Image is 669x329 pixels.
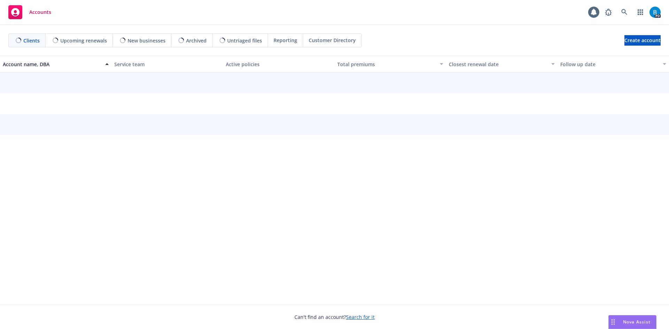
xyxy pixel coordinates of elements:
a: Create account [624,35,661,46]
button: Nova Assist [608,315,656,329]
span: Archived [186,37,207,44]
button: Follow up date [557,56,669,72]
span: New businesses [128,37,166,44]
span: Customer Directory [309,37,356,44]
button: Active policies [223,56,334,72]
div: Active policies [226,61,332,68]
span: Reporting [274,37,297,44]
a: Search [617,5,631,19]
span: Create account [624,34,661,47]
span: Upcoming renewals [60,37,107,44]
div: Total premiums [337,61,436,68]
button: Service team [111,56,223,72]
div: Drag to move [609,315,617,329]
div: Closest renewal date [449,61,547,68]
button: Total premiums [334,56,446,72]
button: Closest renewal date [446,56,557,72]
span: Accounts [29,9,51,15]
a: Report a Bug [601,5,615,19]
div: Follow up date [560,61,659,68]
img: photo [649,7,661,18]
span: Clients [23,37,40,44]
span: Can't find an account? [294,313,375,321]
a: Search for it [346,314,375,320]
a: Switch app [633,5,647,19]
a: Accounts [6,2,54,22]
span: Nova Assist [623,319,651,325]
div: Account name, DBA [3,61,101,68]
div: Service team [114,61,220,68]
span: Untriaged files [227,37,262,44]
